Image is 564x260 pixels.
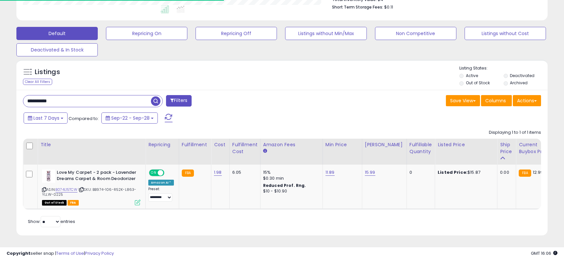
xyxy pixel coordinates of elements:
button: Filters [166,95,192,107]
a: Terms of Use [56,250,84,256]
a: 1.98 [214,169,222,176]
div: Current Buybox Price [519,141,553,155]
button: Listings without Cost [465,27,546,40]
div: Min Price [325,141,359,148]
div: Fulfillment Cost [232,141,258,155]
strong: Copyright [7,250,31,256]
div: Cost [214,141,227,148]
b: Love My Carpet - 2 pack - Lavender Dreams Carpet & Room Deodorizer [57,170,136,183]
label: Deactivated [510,73,534,78]
span: Show: entries [28,218,75,225]
label: Active [466,73,478,78]
span: Columns [485,97,506,104]
button: Columns [481,95,512,106]
div: ASIN: [42,170,140,205]
span: All listings that are currently out of stock and unavailable for purchase on Amazon [42,200,67,206]
div: Clear All Filters [23,79,52,85]
b: Listed Price: [438,169,468,175]
button: Save View [446,95,480,106]
span: Sep-22 - Sep-28 [111,115,150,121]
div: 0 [409,170,430,175]
div: Repricing [148,141,176,148]
span: ON [150,170,158,176]
label: Archived [510,80,528,86]
img: 415LaKQF8zL._SL40_.jpg [42,170,55,183]
div: Title [40,141,143,148]
button: Actions [513,95,541,106]
small: FBA [519,170,531,177]
div: Listed Price [438,141,494,148]
span: Compared to: [69,115,99,122]
div: Amazon Fees [263,141,320,148]
button: Last 7 Days [24,112,68,124]
div: Ship Price [500,141,513,155]
div: Fulfillable Quantity [409,141,432,155]
span: FBA [68,200,79,206]
button: Listings without Min/Max [285,27,366,40]
small: FBA [182,170,194,177]
b: Short Term Storage Fees: [332,4,383,10]
span: 2025-10-7 16:06 GMT [531,250,557,256]
h5: Listings [35,68,60,77]
div: seller snap | | [7,250,114,257]
div: $10 - $10.90 [263,189,318,194]
span: Last 7 Days [33,115,59,121]
span: OFF [163,170,174,176]
a: 11.89 [325,169,335,176]
button: Deactivated & In Stock [16,43,98,56]
a: B074L15TCW [55,187,77,192]
b: Reduced Prof. Rng. [263,183,306,188]
button: Repricing On [106,27,187,40]
button: Default [16,27,98,40]
label: Out of Stock [466,80,490,86]
div: [PERSON_NAME] [365,141,404,148]
span: $0.11 [384,4,393,10]
p: Listing States: [459,65,548,71]
span: 12.99 [533,169,543,175]
div: Fulfillment [182,141,208,148]
a: Privacy Policy [85,250,114,256]
div: Displaying 1 to 1 of 1 items [489,130,541,136]
div: Amazon AI * [148,180,174,186]
button: Repricing Off [196,27,277,40]
div: $15.87 [438,170,492,175]
div: 15% [263,170,318,175]
button: Non Competitive [375,27,456,40]
div: 6.05 [232,170,255,175]
div: $0.30 min [263,175,318,181]
button: Sep-22 - Sep-28 [101,112,158,124]
small: Amazon Fees. [263,148,267,154]
div: 0.00 [500,170,511,175]
div: Preset: [148,187,174,202]
a: 15.99 [365,169,375,176]
span: | SKU: BB974-106-R52K-L863-YLLW-0225 [42,187,136,197]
